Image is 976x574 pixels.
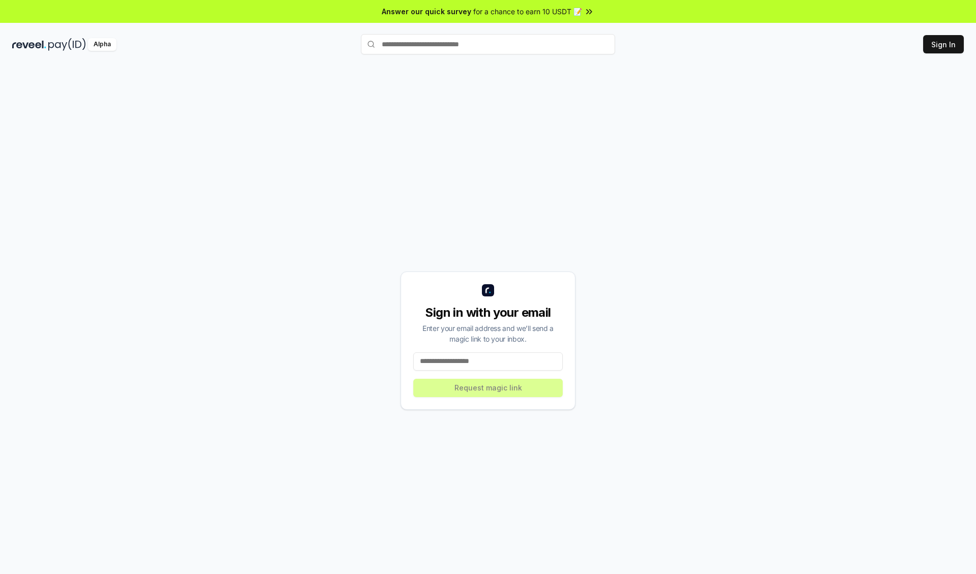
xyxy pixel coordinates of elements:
div: Enter your email address and we’ll send a magic link to your inbox. [413,323,563,344]
img: pay_id [48,38,86,51]
div: Alpha [88,38,116,51]
span: Answer our quick survey [382,6,471,17]
button: Sign In [923,35,964,53]
img: reveel_dark [12,38,46,51]
div: Sign in with your email [413,305,563,321]
span: for a chance to earn 10 USDT 📝 [473,6,582,17]
img: logo_small [482,284,494,296]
